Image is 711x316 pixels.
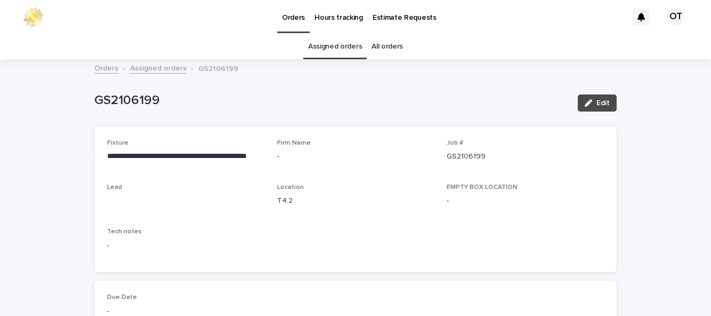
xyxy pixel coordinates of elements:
span: Firm Name [277,140,311,146]
span: Edit [596,99,610,107]
p: GS2106199 [94,93,569,108]
p: T4.2 [277,195,434,207]
span: Location [277,184,304,191]
a: All orders [371,34,403,59]
span: Tech notes [107,228,142,235]
span: EMPTY BOX LOCATION [447,184,518,191]
a: Orders [94,61,118,74]
p: - [447,195,604,207]
span: Fixture [107,140,128,146]
p: GS2106199 [447,151,604,162]
p: - [107,240,604,251]
p: GS2106199 [198,62,238,74]
span: Due Date [107,294,137,301]
img: 0ffKfDbyRa2Iv8hnaAqg [21,6,45,28]
div: OT [667,9,684,26]
button: Edit [578,94,617,112]
p: - [277,151,434,162]
a: Assigned orders [130,61,187,74]
span: Job # [447,140,463,146]
span: Lead [107,184,122,191]
a: Assigned orders [308,34,362,59]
